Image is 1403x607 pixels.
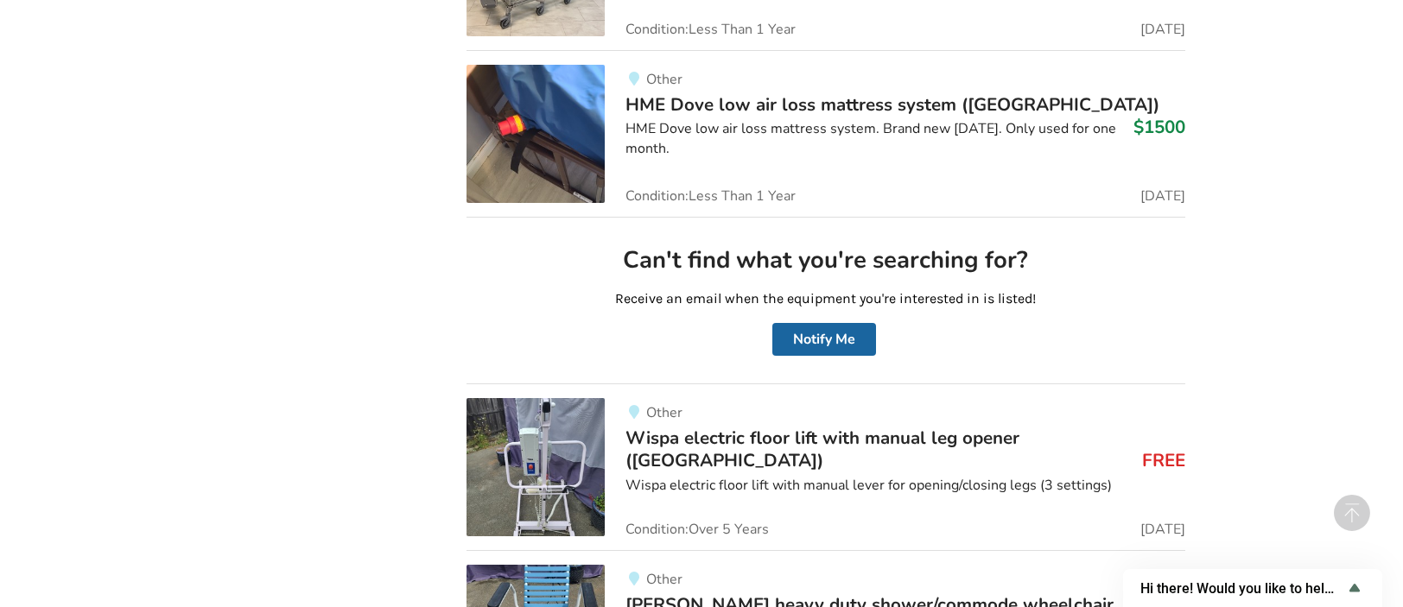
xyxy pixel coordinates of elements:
[1140,522,1185,536] span: [DATE]
[625,92,1159,117] span: HME Dove low air loss mattress system ([GEOGRAPHIC_DATA])
[625,189,796,203] span: Condition: Less Than 1 Year
[467,383,1184,550] a: transfer aids-wispa electric floor lift with manual leg opener (parksville)OtherWispa electric fl...
[480,289,1171,309] p: Receive an email when the equipment you're interested in is listed!
[772,323,876,356] button: Notify Me
[467,398,605,536] img: transfer aids-wispa electric floor lift with manual leg opener (parksville)
[1140,580,1344,597] span: Hi there! Would you like to help us improve AssistList?
[1133,116,1185,138] h3: $1500
[646,70,682,89] span: Other
[1140,578,1365,598] button: Show survey - Hi there! Would you like to help us improve AssistList?
[1140,189,1185,203] span: [DATE]
[625,426,1019,472] span: Wispa electric floor lift with manual leg opener ([GEOGRAPHIC_DATA])
[467,65,605,203] img: bedroom equipment-hme dove low air loss mattress system (parksville)
[480,245,1171,275] h2: Can't find what you're searching for?
[467,50,1184,217] a: bedroom equipment-hme dove low air loss mattress system (parksville)OtherHME Dove low air loss ma...
[625,522,769,536] span: Condition: Over 5 Years
[1140,22,1185,36] span: [DATE]
[625,476,1184,496] div: Wispa electric floor lift with manual lever for opening/closing legs (3 settings)
[625,22,796,36] span: Condition: Less Than 1 Year
[646,403,682,422] span: Other
[646,570,682,589] span: Other
[625,119,1184,159] div: HME Dove low air loss mattress system. Brand new [DATE]. Only used for one month.
[1142,449,1185,471] h3: FREE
